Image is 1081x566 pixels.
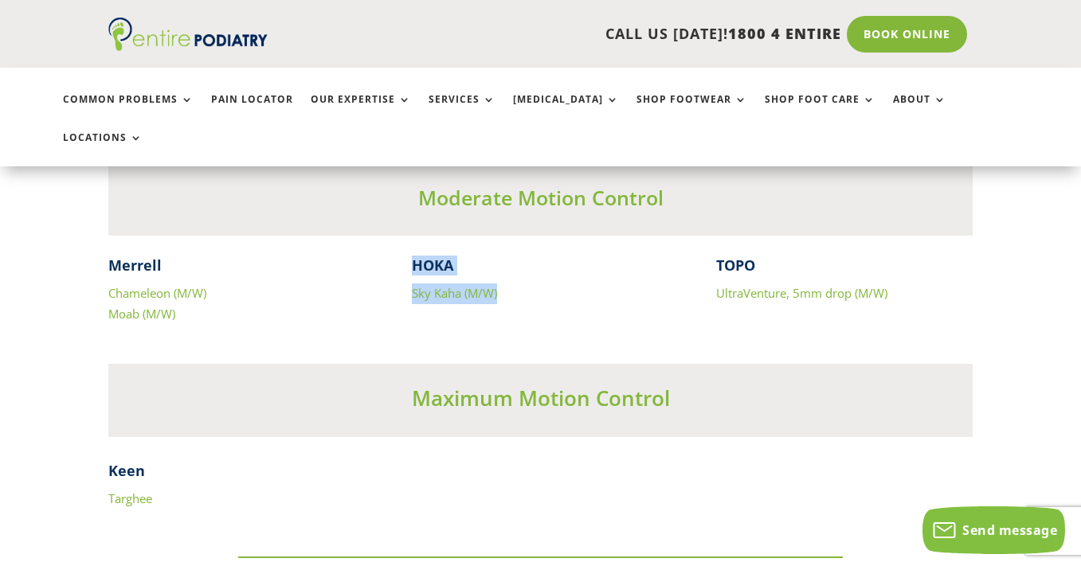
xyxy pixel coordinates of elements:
a: Pain Locator [211,94,293,128]
a: [MEDICAL_DATA] [513,94,619,128]
span: Send message [962,521,1057,539]
p: CALL US [DATE]! [305,24,842,45]
a: Locations [63,132,143,166]
a: Moab (M/W) [108,306,175,322]
a: Our Expertise [311,94,411,128]
a: Sky Kaha (M/W) [412,285,497,301]
h4: Keen [108,461,973,489]
h4: HOKA [412,256,668,283]
a: Services [429,94,495,128]
h3: Moderate Motion Control [108,184,973,220]
a: Entire Podiatry [108,38,268,54]
h4: Merrell [108,256,365,283]
span: 1800 4 ENTIRE [728,24,841,43]
h3: Maximum Motion Control [108,384,973,420]
a: Book Online [847,16,967,53]
a: About [893,94,946,128]
a: Common Problems [63,94,194,128]
a: UltraVenture, 5mm drop (M/W) [716,285,887,301]
button: Send message [922,506,1065,554]
a: Shop Foot Care [765,94,875,128]
h4: TOPO [716,256,973,283]
a: Shop Footwear [636,94,747,128]
a: Targhee [108,490,152,506]
a: Chameleon (M/W) [108,285,206,301]
img: logo (1) [108,18,268,51]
